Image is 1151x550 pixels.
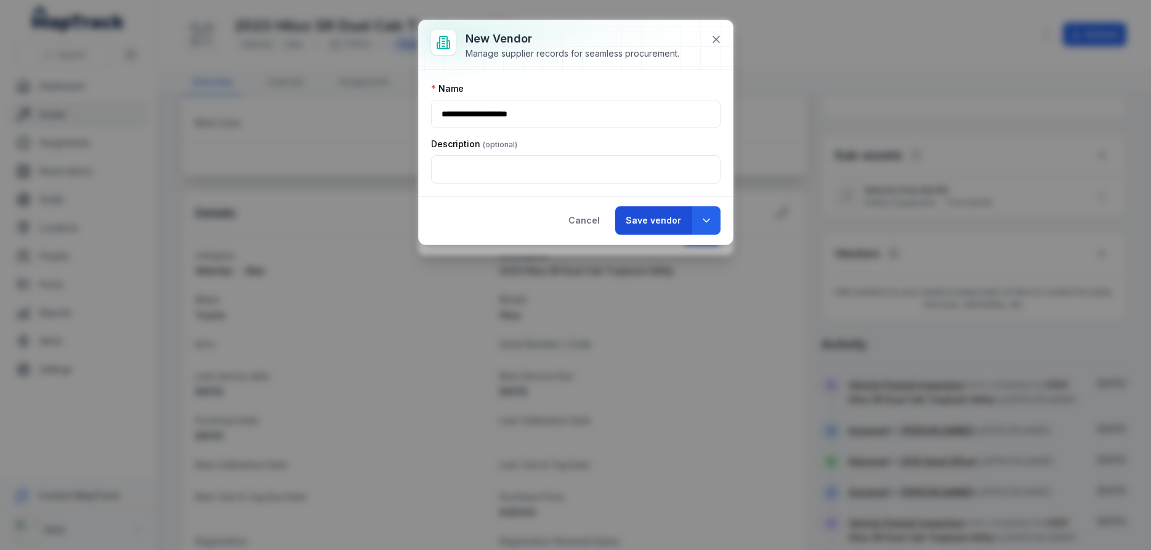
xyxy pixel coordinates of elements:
[466,30,679,47] h3: New vendor
[431,83,464,95] label: Name
[615,206,692,235] button: Save vendor
[558,206,610,235] button: Cancel
[466,47,679,60] div: Manage supplier records for seamless procurement.
[431,100,721,128] input: :r663:-form-item-label
[431,138,517,150] label: Description
[431,155,721,184] input: :r664:-form-item-label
